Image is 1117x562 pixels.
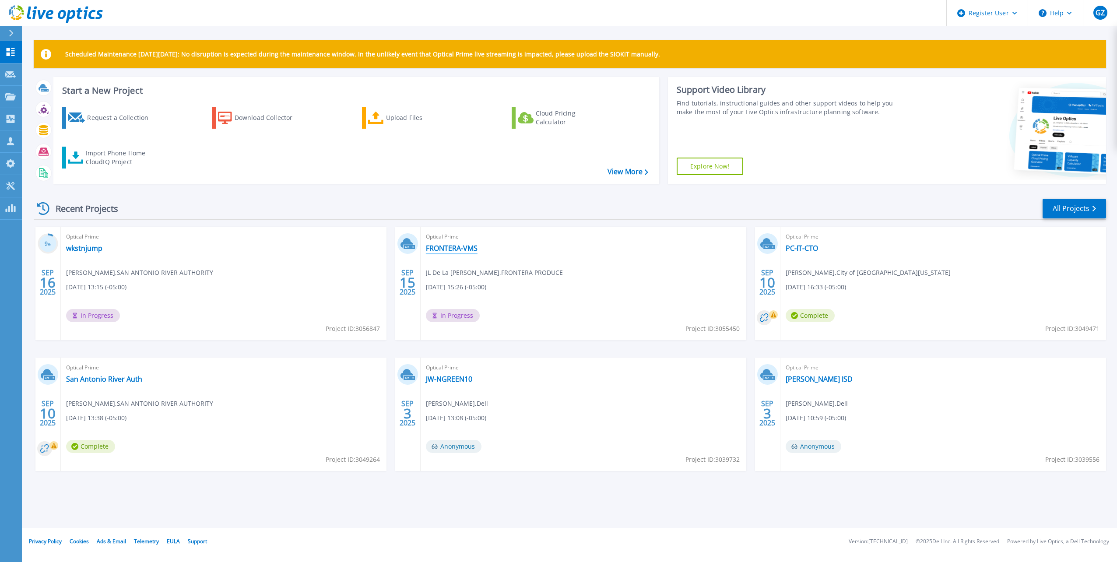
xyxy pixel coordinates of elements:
[399,267,416,299] div: SEP 2025
[763,410,771,417] span: 3
[400,279,415,286] span: 15
[786,244,818,253] a: PC-IT-CTO
[426,232,741,242] span: Optical Prime
[40,410,56,417] span: 10
[536,109,606,126] div: Cloud Pricing Calculator
[65,51,660,58] p: Scheduled Maintenance [DATE][DATE]: No disruption is expected during the maintenance window. In t...
[786,375,853,383] a: [PERSON_NAME] ISD
[87,109,157,126] div: Request a Collection
[786,440,841,453] span: Anonymous
[759,267,776,299] div: SEP 2025
[66,375,142,383] a: San Antonio River Auth
[399,397,416,429] div: SEP 2025
[39,397,56,429] div: SEP 2025
[786,232,1101,242] span: Optical Prime
[97,537,126,545] a: Ads & Email
[134,537,159,545] a: Telemetry
[426,309,480,322] span: In Progress
[759,397,776,429] div: SEP 2025
[786,268,951,277] span: [PERSON_NAME] , City of [GEOGRAPHIC_DATA][US_STATE]
[512,107,609,129] a: Cloud Pricing Calculator
[426,268,563,277] span: JL De La [PERSON_NAME] , FRONTERA PRODUCE
[786,282,846,292] span: [DATE] 16:33 (-05:00)
[66,244,102,253] a: wkstnjump
[326,324,380,334] span: Project ID: 3056847
[362,107,460,129] a: Upload Files
[916,539,999,544] li: © 2025 Dell Inc. All Rights Reserved
[759,279,775,286] span: 10
[66,413,126,423] span: [DATE] 13:38 (-05:00)
[677,99,903,116] div: Find tutorials, instructional guides and other support videos to help you make the most of your L...
[1007,539,1109,544] li: Powered by Live Optics, a Dell Technology
[426,244,478,253] a: FRONTERA-VMS
[70,537,89,545] a: Cookies
[235,109,305,126] div: Download Collector
[786,399,848,408] span: [PERSON_NAME] , Dell
[685,324,740,334] span: Project ID: 3055450
[426,375,472,383] a: JW-NGREEN10
[167,537,180,545] a: EULA
[1045,324,1099,334] span: Project ID: 3049471
[404,410,411,417] span: 3
[677,84,903,95] div: Support Video Library
[608,168,648,176] a: View More
[62,86,648,95] h3: Start a New Project
[849,539,908,544] li: Version: [TECHNICAL_ID]
[62,107,160,129] a: Request a Collection
[66,399,213,408] span: [PERSON_NAME] , SAN ANTONIO RIVER AUTHORITY
[677,158,743,175] a: Explore Now!
[426,363,741,372] span: Optical Prime
[1043,199,1106,218] a: All Projects
[786,413,846,423] span: [DATE] 10:59 (-05:00)
[188,537,207,545] a: Support
[38,239,58,249] h3: 9
[1096,9,1105,16] span: GZ
[426,440,481,453] span: Anonymous
[66,282,126,292] span: [DATE] 13:15 (-05:00)
[39,267,56,299] div: SEP 2025
[66,268,213,277] span: [PERSON_NAME] , SAN ANTONIO RIVER AUTHORITY
[29,537,62,545] a: Privacy Policy
[786,363,1101,372] span: Optical Prime
[66,363,381,372] span: Optical Prime
[426,399,488,408] span: [PERSON_NAME] , Dell
[40,279,56,286] span: 16
[326,455,380,464] span: Project ID: 3049264
[386,109,456,126] div: Upload Files
[66,440,115,453] span: Complete
[66,309,120,322] span: In Progress
[48,242,51,246] span: %
[685,455,740,464] span: Project ID: 3039732
[786,309,835,322] span: Complete
[212,107,309,129] a: Download Collector
[86,149,154,166] div: Import Phone Home CloudIQ Project
[426,413,486,423] span: [DATE] 13:08 (-05:00)
[34,198,130,219] div: Recent Projects
[426,282,486,292] span: [DATE] 15:26 (-05:00)
[66,232,381,242] span: Optical Prime
[1045,455,1099,464] span: Project ID: 3039556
